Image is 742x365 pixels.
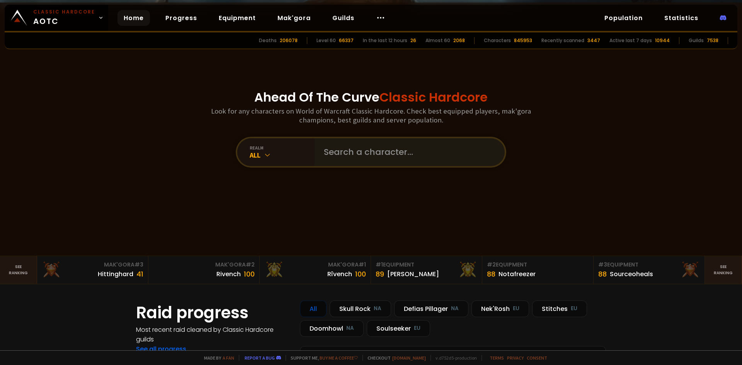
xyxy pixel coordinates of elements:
[33,8,95,15] small: Classic Hardcore
[482,256,594,284] a: #2Equipment88Notafreezer
[362,355,426,361] span: Checkout
[134,261,143,268] span: # 3
[300,320,364,337] div: Doomhowl
[594,256,705,284] a: #3Equipment88Sourceoheals
[387,269,439,279] div: [PERSON_NAME]
[571,305,577,312] small: EU
[33,8,95,27] span: AOTC
[260,256,371,284] a: Mak'Gora#1Rîvench100
[300,300,327,317] div: All
[487,261,496,268] span: # 2
[5,5,108,31] a: Classic HardcoreAOTC
[487,269,495,279] div: 88
[259,37,277,44] div: Deaths
[199,355,234,361] span: Made by
[246,261,255,268] span: # 2
[136,300,291,325] h1: Raid progress
[264,261,366,269] div: Mak'Gora
[330,300,391,317] div: Skull Rock
[414,324,420,332] small: EU
[223,355,234,361] a: a fan
[319,138,495,166] input: Search a character...
[37,256,148,284] a: Mak'Gora#3Hittinghard41
[610,269,653,279] div: Sourceoheals
[499,269,536,279] div: Notafreezer
[317,37,336,44] div: Level 60
[507,355,524,361] a: Privacy
[254,88,488,107] h1: Ahead Of The Curve
[359,261,366,268] span: # 1
[98,269,133,279] div: Hittinghard
[117,10,150,26] a: Home
[609,37,652,44] div: Active last 7 days
[376,261,383,268] span: # 1
[655,37,670,44] div: 10944
[707,37,718,44] div: 7538
[271,10,317,26] a: Mak'gora
[244,269,255,279] div: 100
[367,320,430,337] div: Soulseeker
[42,261,143,269] div: Mak'Gora
[484,37,511,44] div: Characters
[376,269,384,279] div: 89
[392,355,426,361] a: [DOMAIN_NAME]
[153,261,255,269] div: Mak'Gora
[339,37,354,44] div: 66337
[658,10,705,26] a: Statistics
[250,145,315,151] div: realm
[598,261,607,268] span: # 3
[394,300,468,317] div: Defias Pillager
[380,88,488,106] span: Classic Hardcore
[326,10,361,26] a: Guilds
[363,37,407,44] div: In the last 12 hours
[286,355,358,361] span: Support me,
[587,37,600,44] div: 3447
[346,324,354,332] small: NA
[541,37,584,44] div: Recently scanned
[705,256,742,284] a: Seeranking
[374,305,381,312] small: NA
[245,355,275,361] a: Report a bug
[487,261,589,269] div: Equipment
[327,269,352,279] div: Rîvench
[355,269,366,279] div: 100
[148,256,260,284] a: Mak'Gora#2Rivench100
[371,256,482,284] a: #1Equipment89[PERSON_NAME]
[410,37,416,44] div: 26
[136,325,291,344] h4: Most recent raid cleaned by Classic Hardcore guilds
[451,305,459,312] small: NA
[513,305,519,312] small: EU
[598,10,649,26] a: Population
[514,37,532,44] div: 845953
[431,355,477,361] span: v. d752d5 - production
[376,261,477,269] div: Equipment
[216,269,241,279] div: Rivench
[471,300,529,317] div: Nek'Rosh
[598,261,700,269] div: Equipment
[136,345,186,353] a: See all progress
[280,37,298,44] div: 206078
[250,151,315,160] div: All
[213,10,262,26] a: Equipment
[689,37,704,44] div: Guilds
[527,355,547,361] a: Consent
[598,269,607,279] div: 88
[136,269,143,279] div: 41
[490,355,504,361] a: Terms
[159,10,203,26] a: Progress
[532,300,587,317] div: Stitches
[453,37,465,44] div: 2068
[425,37,450,44] div: Almost 60
[208,107,534,124] h3: Look for any characters on World of Warcraft Classic Hardcore. Check best equipped players, mak'g...
[320,355,358,361] a: Buy me a coffee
